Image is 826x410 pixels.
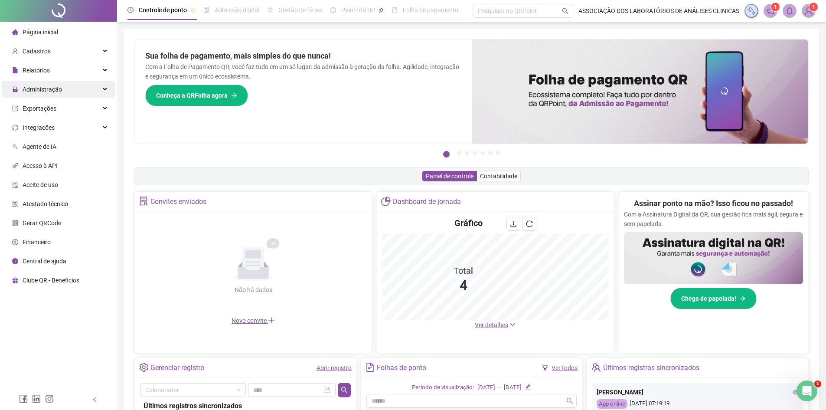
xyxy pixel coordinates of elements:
span: Acesso à API [23,162,58,169]
span: pie-chart [381,197,390,206]
span: Contabilidade [480,173,517,180]
span: facebook [19,394,28,403]
span: search [341,387,348,394]
span: export [12,105,18,112]
span: gift [12,277,18,283]
span: Gestão de férias [278,7,322,13]
div: App online [597,399,627,409]
span: linkedin [32,394,41,403]
span: search [566,397,573,404]
span: search [562,8,568,14]
span: qrcode [12,220,18,226]
span: Admissão digital [215,7,259,13]
span: Painel de controle [426,173,473,180]
div: [DATE] [477,383,495,392]
button: 2 [457,151,461,155]
img: 9673 [802,4,815,17]
span: download [510,220,517,227]
sup: 1 [771,3,780,11]
span: audit [12,182,18,188]
span: edit [525,384,531,390]
button: 1 [443,151,450,157]
span: Cadastros [23,48,51,55]
iframe: Intercom live chat [797,380,817,401]
span: arrow-right [740,295,746,302]
span: user-add [12,48,18,54]
span: filter [542,365,548,371]
div: Convites enviados [150,194,206,209]
span: pushpin [379,8,384,13]
div: [DATE] 07:19:19 [597,399,799,409]
div: Gerenciar registro [150,361,204,375]
span: home [12,29,18,35]
span: pushpin [190,8,196,13]
span: Chega de papelada! [681,294,736,303]
span: Integrações [23,124,55,131]
div: Últimos registros sincronizados [603,361,699,375]
span: solution [139,197,148,206]
span: Clube QR - Beneficios [23,277,79,284]
p: Com a Folha de Pagamento QR, você faz tudo em um só lugar: da admissão à geração da folha. Agilid... [145,62,461,81]
a: Ver detalhes down [475,321,516,328]
span: file-text [366,363,375,372]
span: 1 [814,380,821,387]
button: Chega de papelada! [670,288,757,309]
a: Ver todos [552,364,578,371]
span: 1 [774,4,777,10]
span: dashboard [330,7,336,13]
button: 4 [473,151,477,155]
button: 6 [488,151,493,155]
button: Conheça a QRFolha agora [145,85,248,106]
span: left [92,397,98,403]
span: Folha de pagamento [403,7,458,13]
span: book [392,7,398,13]
span: Financeiro [23,239,51,246]
div: [PERSON_NAME] [597,387,799,397]
p: Com a Assinatura Digital da QR, sua gestão fica mais ágil, segura e sem papelada. [624,210,803,229]
span: Gerar QRCode [23,220,61,226]
div: Período de visualização: [412,383,474,392]
button: 7 [496,151,500,155]
span: Agente de IA [23,143,56,150]
h2: Assinar ponto na mão? Isso ficou no passado! [634,197,793,210]
span: solution [12,201,18,207]
span: file-done [203,7,209,13]
span: file [12,67,18,73]
span: Central de ajuda [23,258,66,265]
div: [DATE] [504,383,522,392]
span: Exportações [23,105,56,112]
span: Atestado técnico [23,200,68,207]
sup: Atualize o seu contato no menu Meus Dados [809,3,818,11]
a: Abrir registro [317,364,352,371]
span: Conheça a QRFolha agora [156,91,228,100]
span: Página inicial [23,29,58,36]
span: Ver detalhes [475,321,508,328]
img: banner%2F02c71560-61a6-44d4-94b9-c8ab97240462.png [624,232,803,284]
span: instagram [45,394,54,403]
span: plus [268,317,275,324]
span: Aceite de uso [23,181,58,188]
span: Relatórios [23,67,50,74]
span: clock-circle [127,7,134,13]
span: Controle de ponto [139,7,187,13]
span: team [591,363,601,372]
span: sun [267,7,273,13]
span: api [12,163,18,169]
span: Administração [23,86,62,93]
span: Painel do DP [341,7,375,13]
span: lock [12,86,18,92]
div: Dashboard de jornada [393,194,461,209]
div: Folhas de ponto [377,361,426,375]
button: 3 [465,151,469,155]
span: arrow-right [231,92,237,98]
div: - [499,383,500,392]
span: sync [12,125,18,131]
div: Não há dados [213,285,293,295]
span: notification [767,7,774,15]
h4: Gráfico [454,217,483,229]
span: Novo convite [232,317,275,324]
img: sparkle-icon.fc2bf0ac1784a2077858766a79e2daf3.svg [747,6,756,16]
span: 1 [812,4,815,10]
span: dollar [12,239,18,245]
span: info-circle [12,258,18,264]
